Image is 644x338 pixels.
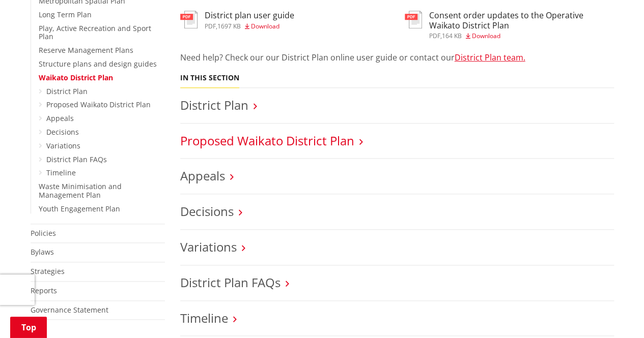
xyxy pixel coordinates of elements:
[46,155,107,164] a: District Plan FAQs
[31,305,108,315] a: Governance Statement
[205,22,216,30] span: pdf
[46,168,76,177] a: Timeline
[442,32,462,40] span: 164 KB
[10,317,47,338] a: Top
[472,32,500,40] span: Download
[217,22,241,30] span: 1697 KB
[46,100,151,109] a: Proposed Waikato District Plan
[39,10,92,19] a: Long Term Plan
[180,11,198,28] img: document-pdf.svg
[180,51,614,64] p: Need help? Check our our District Plan online user guide or contact our
[180,167,225,184] a: Appeals
[405,11,422,28] img: document-pdf.svg
[429,32,440,40] span: pdf
[405,11,614,39] a: Consent order updates to the Operative Waikato District Plan pdf,164 KB Download
[39,45,133,55] a: Reserve Management Plans
[205,11,294,20] h3: District plan user guide
[180,132,354,149] a: Proposed Waikato District Plan
[31,247,54,257] a: Bylaws
[180,310,228,326] a: Timeline
[39,59,157,69] a: Structure plans and design guides
[31,266,65,276] a: Strategies
[46,127,79,137] a: Decisions
[180,203,234,220] a: Decisions
[180,274,281,291] a: District Plan FAQs
[46,141,80,150] a: Variations
[31,228,56,238] a: Policies
[39,181,122,200] a: Waste Minimisation and Management Plan
[251,22,279,30] span: Download
[46,113,74,123] a: Appeals
[31,286,57,295] a: Reports
[46,86,88,96] a: District Plan
[39,23,151,42] a: Play, Active Recreation and Sport Plan
[597,295,634,332] iframe: Messenger Launcher
[205,23,294,29] div: ,
[180,238,237,255] a: Variations
[180,11,294,29] a: District plan user guide pdf,1697 KB Download
[429,33,614,39] div: ,
[39,73,113,82] a: Waikato District Plan
[455,52,525,63] a: District Plan team.
[180,74,239,82] h5: In this section
[39,204,120,213] a: Youth Engagement Plan
[429,11,614,30] h3: Consent order updates to the Operative Waikato District Plan
[180,97,248,113] a: District Plan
